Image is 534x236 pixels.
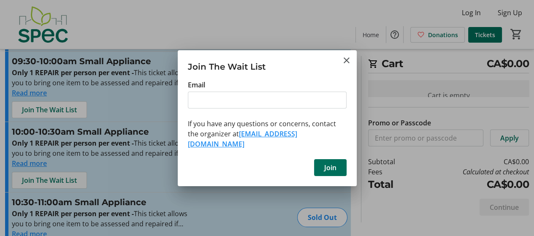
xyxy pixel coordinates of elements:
a: Contact the organizer [188,129,297,149]
h3: Join The Wait List [178,50,357,79]
p: If you have any questions or concerns, contact the organizer at [188,119,347,149]
span: Join [324,163,336,173]
button: Close [342,55,352,65]
label: Email [188,80,205,90]
button: Join [314,159,347,176]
